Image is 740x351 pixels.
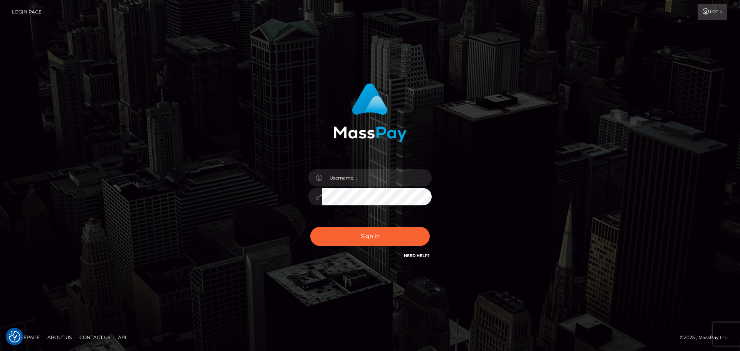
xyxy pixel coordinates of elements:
[680,333,734,342] div: © 2025 , MassPay Inc.
[322,169,432,186] input: Username...
[44,331,75,343] a: About Us
[310,227,430,246] button: Sign in
[9,331,20,343] img: Revisit consent button
[115,331,129,343] a: API
[698,4,727,20] a: Login
[8,331,43,343] a: Homepage
[12,4,42,20] a: Login Page
[404,253,430,258] a: Need Help?
[9,331,20,343] button: Consent Preferences
[333,83,407,142] img: MassPay Login
[76,331,113,343] a: Contact Us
